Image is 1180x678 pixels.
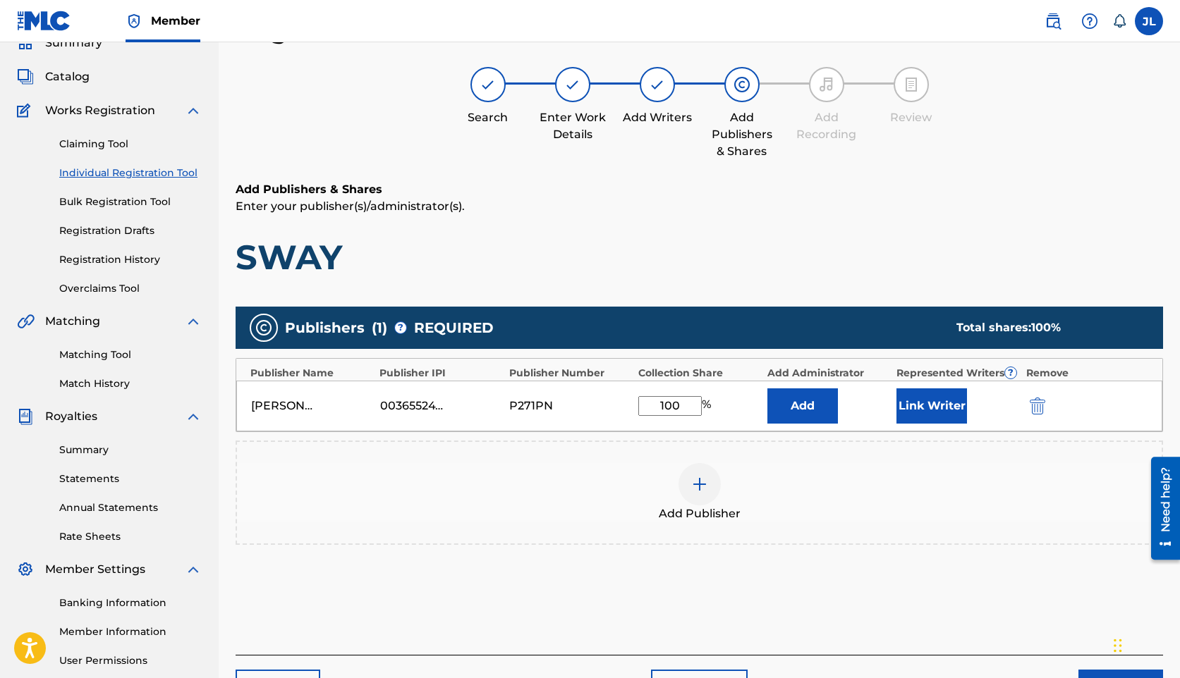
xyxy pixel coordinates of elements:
img: step indicator icon for Add Writers [649,76,666,93]
div: Drag [1114,624,1122,667]
div: Remove [1026,366,1148,381]
a: Registration History [59,252,202,267]
a: Bulk Registration Tool [59,195,202,209]
span: Member Settings [45,561,145,578]
a: Member Information [59,624,202,639]
span: Member [151,13,200,29]
div: Add Recording [791,109,862,143]
img: add [691,476,708,493]
div: Publisher IPI [379,366,501,381]
img: publishers [255,319,272,336]
span: ? [395,322,406,333]
span: Catalog [45,68,90,85]
img: help [1081,13,1098,30]
div: Collection Share [638,366,760,381]
span: Matching [45,313,100,330]
img: Top Rightsholder [126,13,142,30]
div: Review [876,109,947,126]
span: ( 1 ) [372,317,387,338]
img: Royalties [17,408,34,425]
img: step indicator icon for Enter Work Details [564,76,581,93]
img: Works Registration [17,102,35,119]
img: expand [185,102,202,119]
a: Individual Registration Tool [59,166,202,180]
div: User Menu [1135,7,1163,35]
span: REQUIRED [414,317,494,338]
span: ? [1005,367,1016,378]
img: Member Settings [17,561,34,578]
a: Banking Information [59,596,202,610]
span: Summary [45,35,102,51]
a: User Permissions [59,653,202,668]
div: Publisher Number [509,366,631,381]
span: Add Publisher [659,505,741,522]
button: Add [767,388,838,424]
img: expand [185,408,202,425]
iframe: Resource Center [1141,451,1180,565]
span: Royalties [45,408,97,425]
a: Summary [59,443,202,457]
a: Public Search [1039,7,1067,35]
h1: SWAY [236,236,1163,278]
a: Statements [59,471,202,486]
div: Search [453,109,523,126]
span: Works Registration [45,102,155,119]
a: Registration Drafts [59,223,202,238]
div: Add Administrator [767,366,889,381]
img: Summary [17,35,34,51]
div: Help [1076,7,1104,35]
div: Total shares: [956,319,1135,336]
img: expand [185,561,202,578]
a: Claiming Tool [59,137,202,152]
a: Matching Tool [59,347,202,362]
a: Overclaims Tool [59,281,202,296]
a: CatalogCatalog [17,68,90,85]
a: Match History [59,376,202,391]
span: Publishers [285,317,365,338]
img: search [1045,13,1062,30]
img: step indicator icon for Review [903,76,920,93]
a: Rate Sheets [59,529,202,544]
img: step indicator icon for Add Publishers & Shares [734,76,750,93]
img: MLC Logo [17,11,71,31]
img: Catalog [17,68,34,85]
div: Enter Work Details [537,109,608,143]
a: SummarySummary [17,35,102,51]
img: Matching [17,313,35,330]
a: Annual Statements [59,500,202,515]
button: Link Writer [896,388,967,424]
div: Add Writers [622,109,693,126]
iframe: Chat Widget [1109,610,1180,678]
div: Add Publishers & Shares [707,109,777,160]
p: Enter your publisher(s)/administrator(s). [236,198,1163,215]
span: 100 % [1031,321,1061,334]
img: step indicator icon for Add Recording [818,76,835,93]
span: % [702,396,714,416]
div: Represented Writers [896,366,1018,381]
div: Publisher Name [250,366,372,381]
img: 12a2ab48e56ec057fbd8.svg [1030,397,1045,414]
h6: Add Publishers & Shares [236,181,1163,198]
div: Notifications [1112,14,1126,28]
img: expand [185,313,202,330]
img: step indicator icon for Search [480,76,497,93]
